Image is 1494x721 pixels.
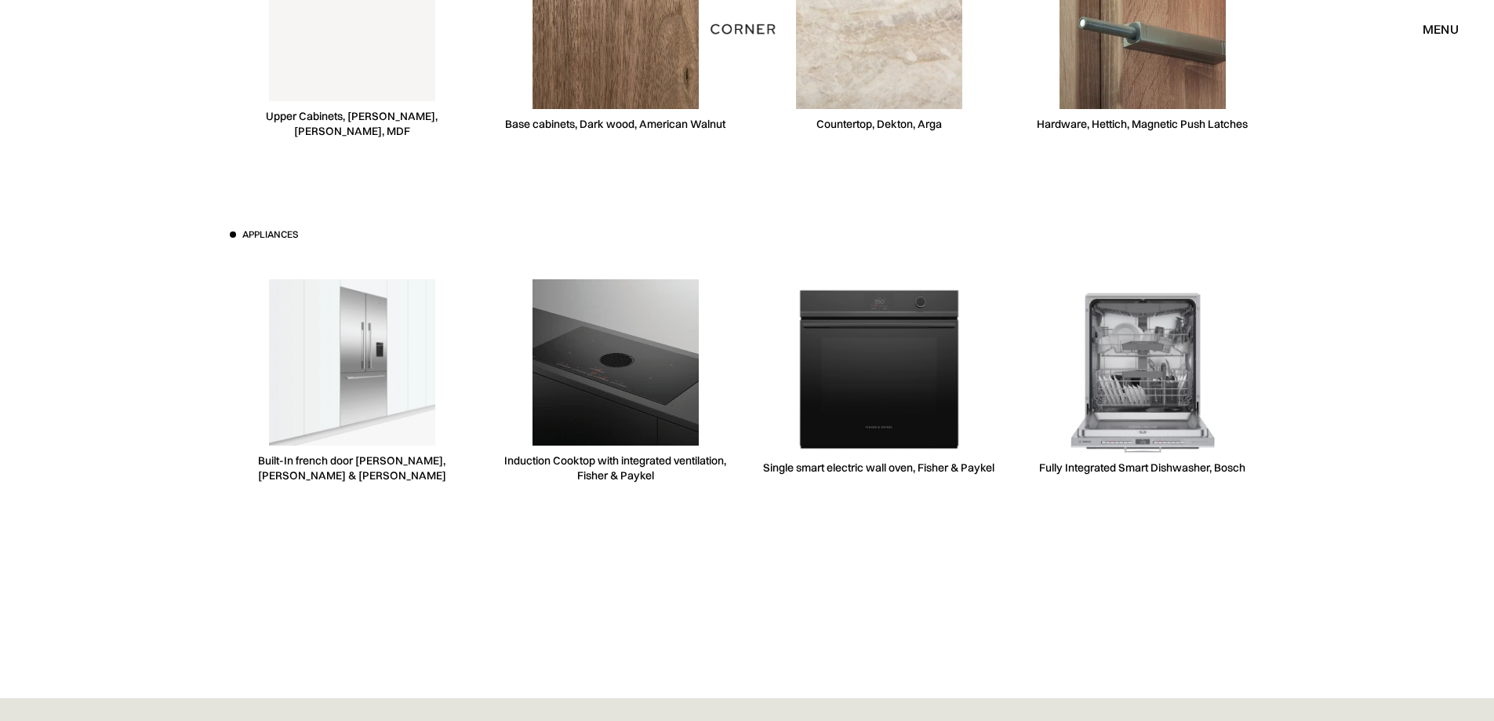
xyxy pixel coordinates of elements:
[242,228,298,242] h3: Appliances
[763,461,994,475] div: Single smart electric wall oven, Fisher & Paykel
[1037,117,1248,132] div: Hardware, Hettich, Magnetic Push Latches
[816,117,942,132] div: Countertop, Dekton, Arga
[505,117,725,132] div: Base cabinets, Dark wood, American Walnut
[1039,461,1245,475] div: Fully Integrated Smart Dishwasher, Bosch
[230,453,474,483] div: Built-In french door [PERSON_NAME], [PERSON_NAME] & [PERSON_NAME]
[693,19,802,39] a: home
[493,453,738,483] div: Induction Cooktop with integrated ventilation, Fisher & Paykel
[1407,16,1459,42] div: menu
[230,109,474,139] div: Upper Cabinets, [PERSON_NAME], [PERSON_NAME], MDF
[1423,23,1459,35] div: menu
